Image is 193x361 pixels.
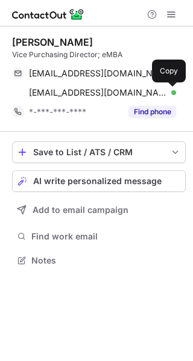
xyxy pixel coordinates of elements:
button: Add to email campaign [12,199,186,221]
span: [EMAIL_ADDRESS][DOMAIN_NAME] [29,87,167,98]
div: Save to List / ATS / CRM [33,147,165,157]
button: Find work email [12,228,186,245]
button: Notes [12,252,186,269]
span: Notes [31,255,181,266]
span: AI write personalized message [33,176,162,186]
button: AI write personalized message [12,170,186,192]
div: Vice Purchasing Director; eMBA [12,49,186,60]
img: ContactOut v5.3.10 [12,7,84,22]
span: Add to email campaign [33,205,128,215]
button: save-profile-one-click [12,141,186,163]
button: Reveal Button [128,106,176,118]
div: [PERSON_NAME] [12,36,93,48]
span: Find work email [31,231,181,242]
span: [EMAIL_ADDRESS][DOMAIN_NAME] [29,68,167,79]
